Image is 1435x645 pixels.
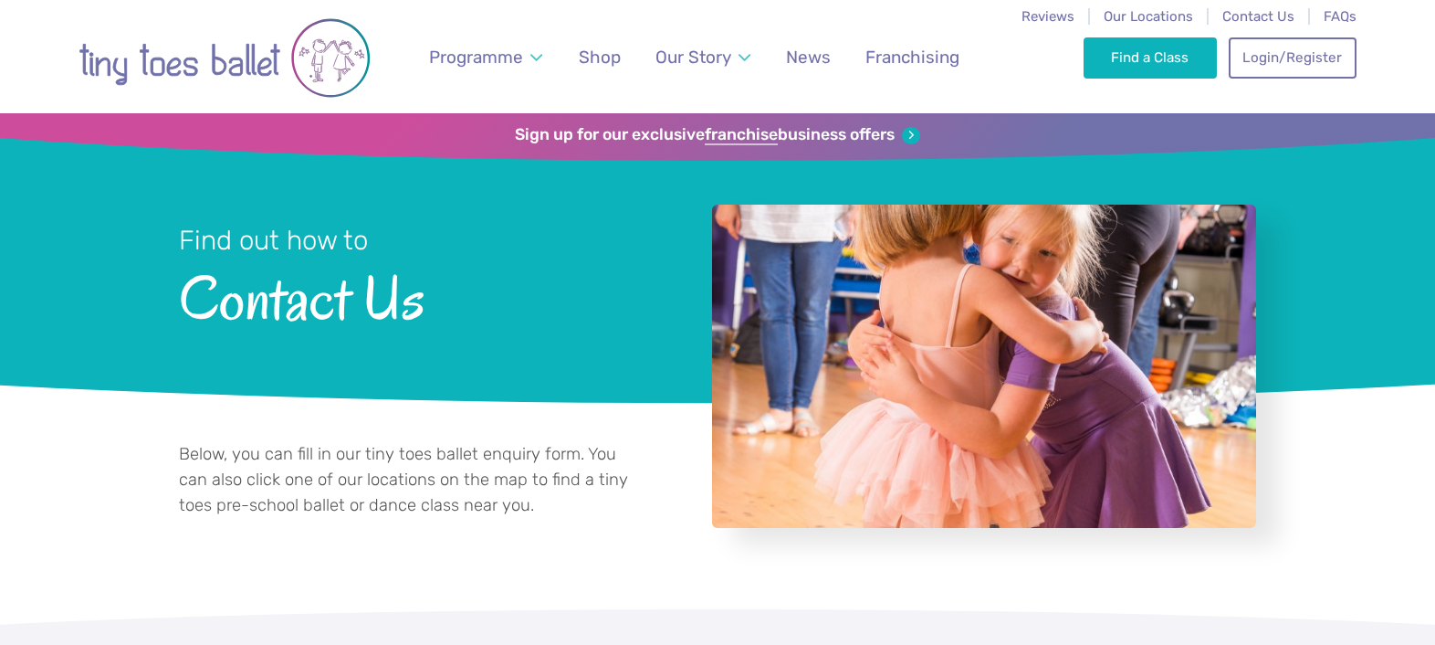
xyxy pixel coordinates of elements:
[179,442,632,518] p: Below, you can fill in our tiny toes ballet enquiry form. You can also click one of our locations...
[79,12,371,104] img: tiny toes ballet
[777,36,839,79] a: News
[647,36,759,79] a: Our Story
[705,125,778,145] strong: franchise
[857,36,969,79] a: Franchising
[1084,37,1218,78] a: Find a Class
[1222,8,1294,25] a: Contact Us
[429,47,523,68] span: Programme
[786,47,831,68] span: News
[179,259,664,333] span: Contact Us
[1021,8,1074,25] a: Reviews
[1104,8,1193,25] a: Our Locations
[179,225,368,256] small: Find out how to
[655,47,731,68] span: Our Story
[1324,8,1356,25] a: FAQs
[515,125,919,145] a: Sign up for our exclusivefranchisebusiness offers
[865,47,959,68] span: Franchising
[1229,37,1356,78] a: Login/Register
[571,36,630,79] a: Shop
[579,47,621,68] span: Shop
[421,36,551,79] a: Programme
